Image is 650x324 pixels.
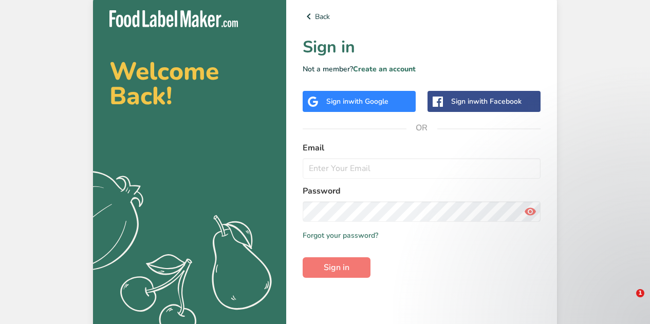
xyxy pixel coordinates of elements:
a: Forgot your password? [303,230,378,241]
span: Sign in [324,261,349,274]
input: Enter Your Email [303,158,541,179]
iframe: Intercom live chat [615,289,640,314]
a: Create an account [353,64,416,74]
button: Sign in [303,257,370,278]
div: Sign in [451,96,522,107]
h1: Sign in [303,35,541,60]
h2: Welcome Back! [109,59,270,108]
span: with Google [348,97,388,106]
label: Password [303,185,541,197]
span: with Facebook [473,97,522,106]
div: Sign in [326,96,388,107]
a: Back [303,10,541,23]
span: OR [406,112,437,143]
img: Food Label Maker [109,10,238,27]
label: Email [303,142,541,154]
span: 1 [636,289,644,297]
p: Not a member? [303,64,541,74]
